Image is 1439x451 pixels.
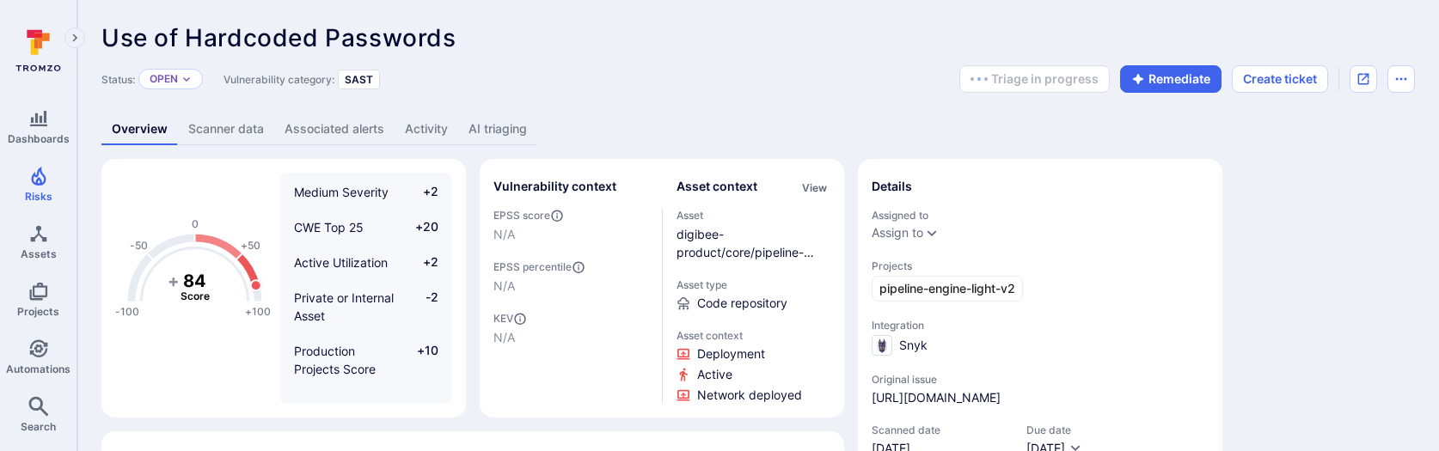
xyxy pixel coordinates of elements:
button: Expand dropdown [181,74,192,84]
text: Score [181,289,210,302]
a: Scanner data [178,113,274,145]
span: Projects [872,259,1209,272]
span: Medium Severity [294,185,389,199]
text: +50 [241,239,260,252]
span: Original issue [872,373,1209,386]
button: Open [150,72,178,86]
span: Automations [6,363,70,375]
span: Scanned date [872,424,1009,436]
span: Production Projects Score [294,344,376,376]
button: Remediate [1120,65,1222,93]
button: Triage in progress [959,65,1110,93]
a: [URL][DOMAIN_NAME] [872,389,1001,406]
span: Snyk [899,337,928,354]
span: Click to view evidence [697,387,802,404]
button: Options menu [1387,65,1415,93]
tspan: + [168,270,180,290]
span: Asset type [677,278,831,291]
span: Integration [872,319,1209,332]
span: +2 [406,183,438,201]
i: Expand navigation menu [69,31,81,46]
button: Assign to [872,226,923,240]
span: Status: [101,73,135,86]
span: Click to view evidence [697,366,732,383]
span: CWE Top 25 [294,220,364,235]
div: Vulnerability tabs [101,113,1415,145]
button: View [799,181,830,194]
a: Associated alerts [274,113,395,145]
button: Create ticket [1232,65,1328,93]
span: EPSS score [493,209,648,222]
button: Expand navigation menu [64,27,85,48]
span: KEV [493,312,648,326]
a: Activity [395,113,458,145]
span: Projects [17,305,59,318]
div: Click to view all asset context details [799,178,830,196]
a: AI triaging [458,113,537,145]
span: +2 [406,253,438,271]
text: 0 [192,217,199,230]
button: Expand dropdown [925,226,939,240]
span: Vulnerability category: [224,73,334,86]
a: Overview [101,113,178,145]
div: SAST [338,70,380,89]
span: Dashboards [8,132,70,145]
a: digibee-product/core/pipeline-engine-light-v2 [677,227,814,277]
tspan: 84 [183,270,206,290]
h2: Details [872,178,912,195]
span: Risks [25,190,52,203]
span: N/A [493,329,648,346]
span: Use of Hardcoded Passwords [101,23,456,52]
text: +100 [245,305,271,318]
span: N/A [493,277,648,295]
span: Asset [677,209,831,222]
span: Assets [21,247,57,260]
div: Open original issue [1350,65,1377,93]
span: Private or Internal Asset [294,290,394,323]
span: -2 [406,289,438,325]
span: pipeline-engine-light-v2 [879,280,1015,297]
span: +20 [406,218,438,236]
h2: Vulnerability context [493,178,616,195]
span: Search [21,420,56,433]
span: Click to view evidence [697,345,765,363]
span: Due date [1026,424,1082,436]
span: EPSS percentile [493,260,648,274]
text: -100 [115,305,139,318]
span: Code repository [697,295,787,312]
span: N/A [493,226,648,243]
h2: Asset context [677,178,757,195]
span: Assigned to [872,209,1209,222]
a: pipeline-engine-light-v2 [872,276,1023,302]
span: +10 [406,342,438,378]
text: -50 [130,239,148,252]
img: Loading... [971,77,988,81]
span: Asset context [677,329,831,342]
span: Active Utilization [294,255,388,270]
g: The vulnerability score is based on the parameters defined in the settings [161,270,230,302]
